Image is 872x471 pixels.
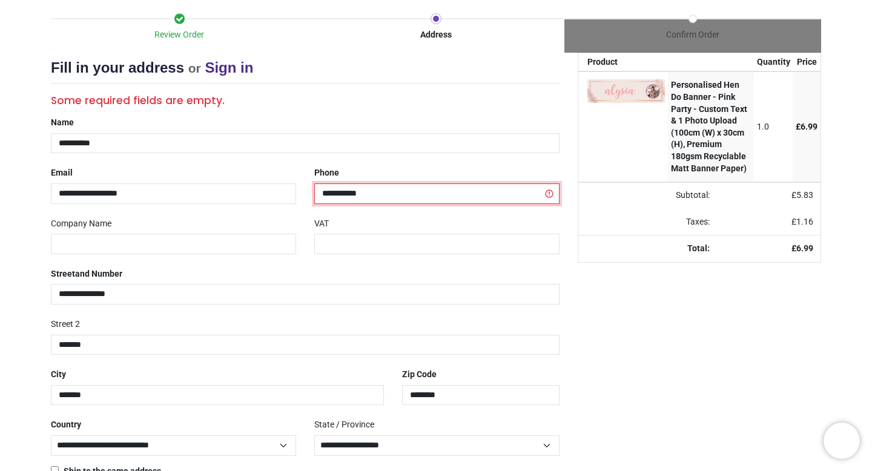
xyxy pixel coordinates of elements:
[791,190,813,200] span: £
[801,122,817,131] span: 6.99
[578,182,717,209] td: Subtotal:
[51,314,80,335] label: Street 2
[51,163,73,183] label: Email
[671,80,747,173] strong: Personalised Hen Do Banner - Pink Party - Custom Text & 1 Photo Upload (100cm (W) x 30cm (H), Pre...
[402,364,437,385] label: Zip Code
[578,53,668,71] th: Product
[51,264,122,285] label: Street
[793,53,821,71] th: Price
[687,243,710,253] strong: Total:
[587,79,665,102] img: AXVpjmGzv9wCAAAAAElFTkSuQmCC
[796,190,813,200] span: 5.83
[51,113,74,133] label: Name
[824,423,860,459] iframe: Brevo live chat
[796,122,817,131] span: £
[314,415,374,435] label: State / Province
[796,217,813,226] span: 1.16
[51,415,81,435] label: Country
[51,214,111,234] label: Company Name
[51,93,560,108] h5: Some required fields are empty.
[791,217,813,226] span: £
[188,61,201,75] small: or
[578,209,717,236] td: Taxes:
[51,59,184,76] span: Fill in your address
[314,214,329,234] label: VAT
[564,29,821,41] div: Confirm Order
[51,29,308,41] div: Review Order
[75,269,122,278] span: and Number
[308,29,564,41] div: Address
[51,364,66,385] label: City
[791,243,813,253] strong: £
[796,243,813,253] span: 6.99
[314,163,339,183] label: Phone
[754,53,793,71] th: Quantity
[757,121,790,133] div: 1.0
[205,59,253,76] a: Sign in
